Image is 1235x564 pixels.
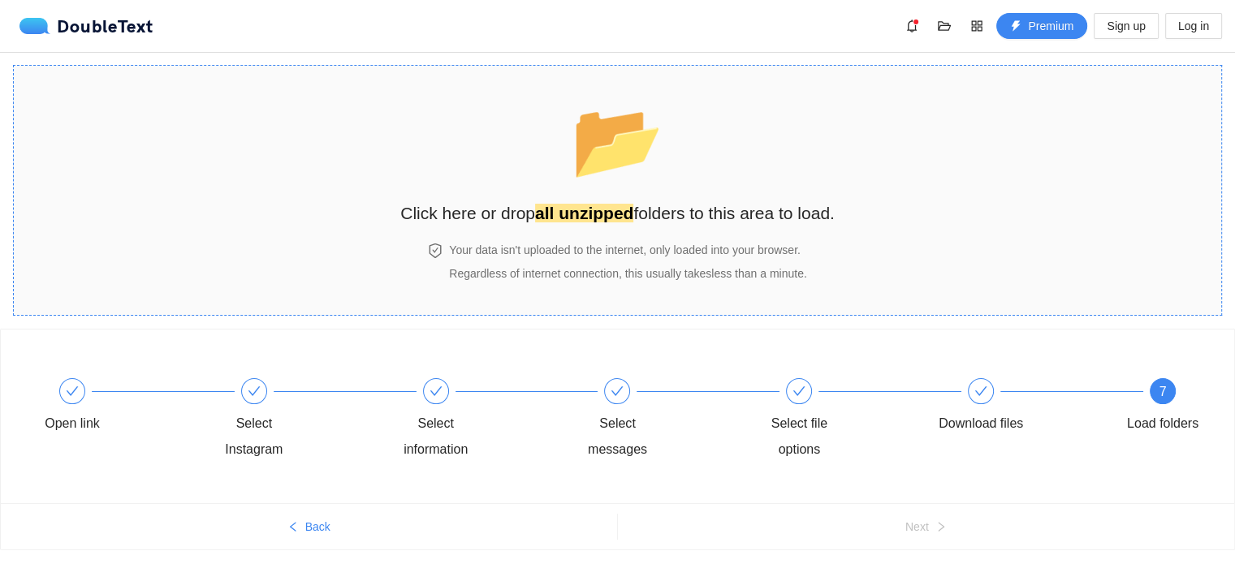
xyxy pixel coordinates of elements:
[1010,20,1021,33] span: thunderbolt
[964,13,990,39] button: appstore
[287,521,299,534] span: left
[1165,13,1222,39] button: Log in
[248,385,261,398] span: check
[934,378,1116,437] div: Download files
[1127,411,1198,437] div: Load folders
[389,411,483,463] div: Select information
[1116,378,1210,437] div: 7Load folders
[1094,13,1158,39] button: Sign up
[618,514,1235,540] button: Nextright
[974,385,987,398] span: check
[965,19,989,32] span: appstore
[932,19,956,32] span: folder-open
[428,243,443,258] span: safety-certificate
[19,18,153,34] div: DoubleText
[19,18,57,34] img: logo
[66,385,79,398] span: check
[900,19,924,32] span: bell
[1159,385,1167,398] span: 7
[931,13,957,39] button: folder-open
[939,411,1023,437] div: Download files
[305,518,330,536] span: Back
[400,200,835,226] h2: Click here or drop folders to this area to load.
[207,378,389,463] div: Select Instagram
[611,385,624,398] span: check
[45,411,100,437] div: Open link
[1107,17,1145,35] span: Sign up
[570,378,752,463] div: Select messages
[449,267,806,280] span: Regardless of internet connection, this usually takes less than a minute .
[571,99,664,182] span: folder
[752,411,846,463] div: Select file options
[25,378,207,437] div: Open link
[1178,17,1209,35] span: Log in
[996,13,1087,39] button: thunderboltPremium
[1028,17,1073,35] span: Premium
[792,385,805,398] span: check
[535,204,633,222] strong: all unzipped
[207,411,301,463] div: Select Instagram
[899,13,925,39] button: bell
[430,385,443,398] span: check
[389,378,571,463] div: Select information
[449,241,806,259] h4: Your data isn't uploaded to the internet, only loaded into your browser.
[570,411,664,463] div: Select messages
[1,514,617,540] button: leftBack
[19,18,153,34] a: logoDoubleText
[752,378,934,463] div: Select file options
